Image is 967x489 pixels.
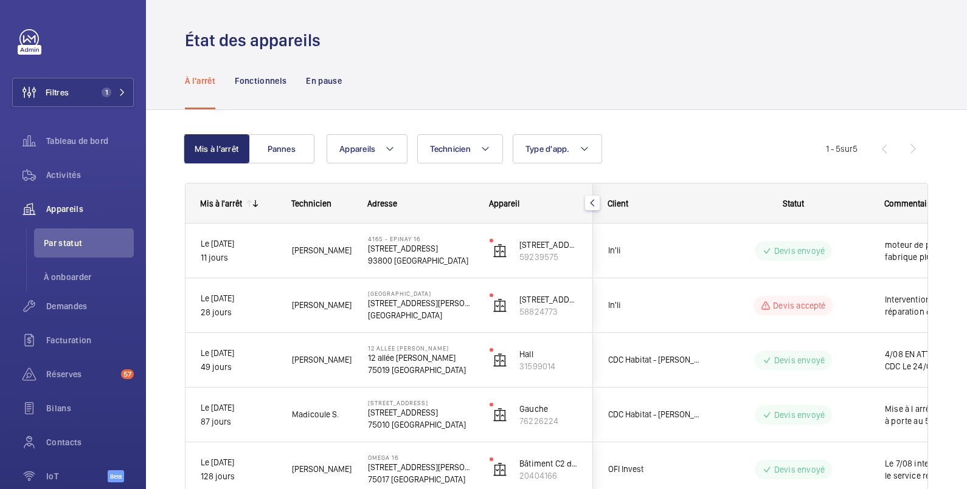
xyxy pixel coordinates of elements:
p: Le [DATE] [201,292,276,306]
span: Type d'app. [525,144,570,154]
button: Mis à l'arrêt [184,134,249,163]
p: 20404166 [519,470,578,482]
img: elevator.svg [493,408,507,422]
span: In'li [608,244,702,258]
span: OFI Invest [608,462,702,476]
p: Devis envoyé [774,409,825,421]
p: À l'arrêt [185,75,215,87]
img: elevator.svg [493,462,507,477]
p: 59239575 [519,251,578,263]
span: Beta [108,470,124,482]
span: In'li [608,298,702,312]
p: 76226224 [519,415,578,427]
p: 128 jours [201,470,276,484]
span: CDC Habitat - [PERSON_NAME] [608,408,702,422]
span: Appareils [339,144,375,154]
p: 28 jours [201,306,276,320]
span: Appareils [46,203,134,215]
span: Facturation [46,334,134,346]
p: Bâtiment C2 duplex droit [519,457,578,470]
span: Technicien [291,199,331,208]
span: [PERSON_NAME] [292,244,352,258]
p: 93800 [GEOGRAPHIC_DATA] [368,255,474,267]
p: Hall [519,348,578,360]
img: elevator.svg [493,244,507,258]
span: Bilans [46,402,134,414]
button: Pannes [249,134,314,163]
p: [GEOGRAPHIC_DATA] [368,309,474,321]
span: [PERSON_NAME] [292,462,352,476]
span: Par statut [44,237,134,249]
p: 75019 [GEOGRAPHIC_DATA] [368,364,474,376]
p: [GEOGRAPHIC_DATA] [368,290,474,297]
p: 87 jours [201,415,276,429]
p: 58824773 [519,306,578,318]
p: Fonctionnels [235,75,286,87]
img: elevator.svg [493,298,507,313]
p: Le [DATE] [201,456,276,470]
div: Appareil [489,199,578,208]
span: [PERSON_NAME] [292,353,352,367]
span: Demandes [46,300,134,312]
p: [STREET_ADDRESS][PERSON_NAME] [368,461,474,473]
p: Le [DATE] [201,346,276,360]
p: 4165 - EPINAY 16 [368,235,474,242]
p: Devis envoyé [774,354,825,366]
span: Madicoule S. [292,408,352,422]
p: 12 allée [PERSON_NAME] [368,352,474,364]
p: 11 jours [201,251,276,265]
h1: État des appareils [185,29,328,52]
p: 75010 [GEOGRAPHIC_DATA] [368,419,474,431]
span: CDC Habitat - [PERSON_NAME] [608,353,702,367]
p: 75017 [GEOGRAPHIC_DATA] [368,473,474,485]
p: Le [DATE] [201,401,276,415]
p: Devis envoyé [774,463,825,476]
span: IoT [46,470,108,482]
p: Gauche [519,403,578,415]
p: Devis envoyé [774,245,825,257]
span: Réserves [46,368,116,380]
p: [STREET_ADDRESS] [368,406,474,419]
span: Filtres [46,86,69,98]
span: 1 - 5 5 [826,145,858,153]
p: [STREET_ADDRESS][PERSON_NAME] [368,297,474,309]
img: elevator.svg [493,353,507,368]
span: [PERSON_NAME] [292,298,352,312]
p: Devis accepté [773,299,825,312]
span: Contacts [46,436,134,448]
span: sur [840,144,853,154]
span: Client [608,199,628,208]
button: Filtres1 [12,78,134,107]
span: 57 [121,369,134,379]
p: En pause [306,75,342,87]
span: À onboarder [44,271,134,283]
p: 31599014 [519,360,578,372]
div: Mis à l'arrêt [200,199,242,208]
p: [STREET_ADDRESS] [519,239,578,251]
span: Tableau de bord [46,135,134,147]
span: Activités [46,169,134,181]
span: Statut [783,199,804,208]
span: Adresse [367,199,397,208]
button: Appareils [327,134,407,163]
p: [STREET_ADDRESS][PERSON_NAME] [519,293,578,306]
span: Technicien [430,144,471,154]
p: OMEGA 16 [368,454,474,461]
p: Le [DATE] [201,237,276,251]
button: Technicien [417,134,503,163]
p: 12 allée [PERSON_NAME] [368,344,474,352]
p: [STREET_ADDRESS] [368,242,474,255]
span: Commentaire client [884,199,956,208]
span: 1 [102,87,111,97]
p: 49 jours [201,360,276,374]
button: Type d'app. [513,134,602,163]
p: [STREET_ADDRESS] [368,399,474,406]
